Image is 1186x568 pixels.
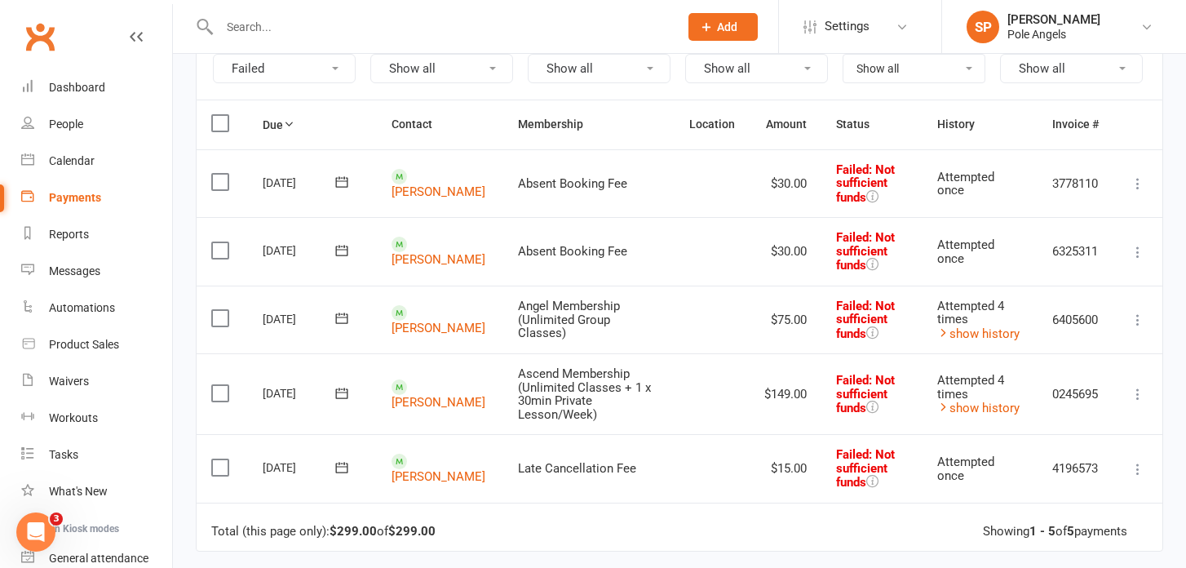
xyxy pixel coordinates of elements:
div: [DATE] [263,237,338,263]
a: Workouts [21,400,172,437]
div: General attendance [49,552,148,565]
div: Pole Angels [1007,27,1100,42]
span: Failed [836,447,895,490]
span: : Not sufficient funds [836,373,895,415]
td: $30.00 [750,217,821,286]
span: Settings [825,8,870,45]
button: Show all [685,54,828,83]
input: Search... [215,16,667,38]
div: Total (this page only): of [211,525,436,539]
span: Attempted 4 times [937,373,1004,402]
span: Angel Membership (Unlimited Group Classes) [518,299,620,340]
div: Payments [49,191,101,204]
div: Dashboard [49,81,105,94]
a: Clubworx [20,16,60,57]
button: Show all [370,54,513,83]
a: Waivers [21,363,172,400]
span: Failed [836,230,895,273]
a: Tasks [21,437,172,473]
div: [PERSON_NAME] [1007,12,1100,27]
span: Late Cancellation Fee [518,461,636,476]
div: People [49,118,83,131]
a: [PERSON_NAME] [392,469,485,484]
td: 6325311 [1038,217,1113,286]
span: Absent Booking Fee [518,244,627,259]
div: Product Sales [49,338,119,351]
strong: $299.00 [388,524,436,539]
div: SP [967,11,999,43]
div: Workouts [49,411,98,424]
div: [DATE] [263,455,338,480]
div: [DATE] [263,170,338,195]
span: Add [717,20,737,33]
span: Attempted once [937,237,994,266]
span: : Not sufficient funds [836,299,895,341]
div: Showing of payments [983,525,1127,539]
td: 4196573 [1038,434,1113,503]
th: History [923,100,1038,149]
td: 6405600 [1038,286,1113,354]
span: Failed [836,162,895,205]
span: Failed [836,373,895,415]
button: Show all [528,54,670,83]
a: Reports [21,216,172,253]
a: [PERSON_NAME] [392,395,485,410]
a: show history [937,326,1020,341]
a: Product Sales [21,326,172,363]
span: Attempted once [937,170,994,198]
div: Messages [49,264,100,277]
a: Automations [21,290,172,326]
td: $30.00 [750,149,821,218]
span: Attempted once [937,455,994,483]
a: [PERSON_NAME] [392,252,485,267]
div: Reports [49,228,89,241]
td: $149.00 [750,353,821,434]
th: Status [821,100,923,149]
strong: 5 [1067,524,1074,539]
a: What's New [21,473,172,510]
td: 0245695 [1038,353,1113,434]
td: 3778110 [1038,149,1113,218]
td: $75.00 [750,286,821,354]
th: Location [675,100,750,149]
div: Tasks [49,448,78,461]
span: Attempted 4 times [937,299,1004,327]
span: Ascend Membership (Unlimited Classes + 1 x 30min Private Lesson/Week) [518,366,651,422]
div: Automations [49,301,115,314]
th: Invoice # [1038,100,1113,149]
div: [DATE] [263,306,338,331]
a: Calendar [21,143,172,180]
th: Membership [503,100,674,149]
strong: 1 - 5 [1029,524,1055,539]
th: Contact [377,100,503,149]
a: [PERSON_NAME] [392,184,485,199]
span: : Not sufficient funds [836,447,895,490]
span: : Not sufficient funds [836,162,895,205]
span: : Not sufficient funds [836,230,895,273]
div: Calendar [49,154,95,167]
a: Dashboard [21,69,172,106]
a: Messages [21,253,172,290]
button: Failed [213,54,356,83]
a: Payments [21,180,172,216]
a: show history [937,401,1020,415]
th: Amount [750,100,821,149]
button: Show all [1000,54,1143,83]
div: [DATE] [263,380,338,406]
button: Add [688,13,758,41]
span: 3 [50,513,63,526]
th: Due [248,100,377,149]
span: Absent Booking Fee [518,176,627,191]
td: $15.00 [750,434,821,503]
span: Failed [836,299,895,341]
strong: $299.00 [330,524,377,539]
a: People [21,106,172,143]
div: What's New [49,485,108,498]
div: Waivers [49,375,89,388]
a: [PERSON_NAME] [392,321,485,335]
iframe: Intercom live chat [16,513,55,552]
